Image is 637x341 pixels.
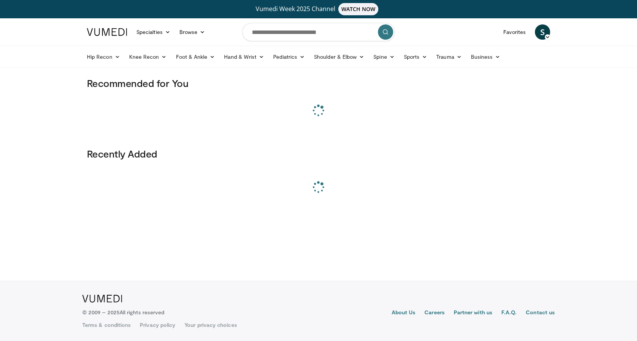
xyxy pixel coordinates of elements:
[87,28,127,36] img: VuMedi Logo
[242,23,395,41] input: Search topics, interventions
[82,49,125,64] a: Hip Recon
[338,3,379,15] span: WATCH NOW
[88,3,549,15] a: Vumedi Week 2025 ChannelWATCH NOW
[501,309,517,318] a: F.A.Q.
[82,309,164,316] p: © 2009 – 2025
[219,49,269,64] a: Hand & Wrist
[399,49,432,64] a: Sports
[120,309,164,315] span: All rights reserved
[175,24,210,40] a: Browse
[454,309,492,318] a: Partner with us
[309,49,369,64] a: Shoulder & Elbow
[82,321,131,329] a: Terms & conditions
[140,321,175,329] a: Privacy policy
[424,309,445,318] a: Careers
[432,49,466,64] a: Trauma
[125,49,171,64] a: Knee Recon
[392,309,416,318] a: About Us
[87,77,550,89] h3: Recommended for You
[171,49,220,64] a: Foot & Ankle
[466,49,505,64] a: Business
[87,148,550,160] h3: Recently Added
[499,24,530,40] a: Favorites
[526,309,555,318] a: Contact us
[132,24,175,40] a: Specialties
[82,295,122,302] img: VuMedi Logo
[269,49,309,64] a: Pediatrics
[369,49,399,64] a: Spine
[535,24,550,40] a: S
[184,321,237,329] a: Your privacy choices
